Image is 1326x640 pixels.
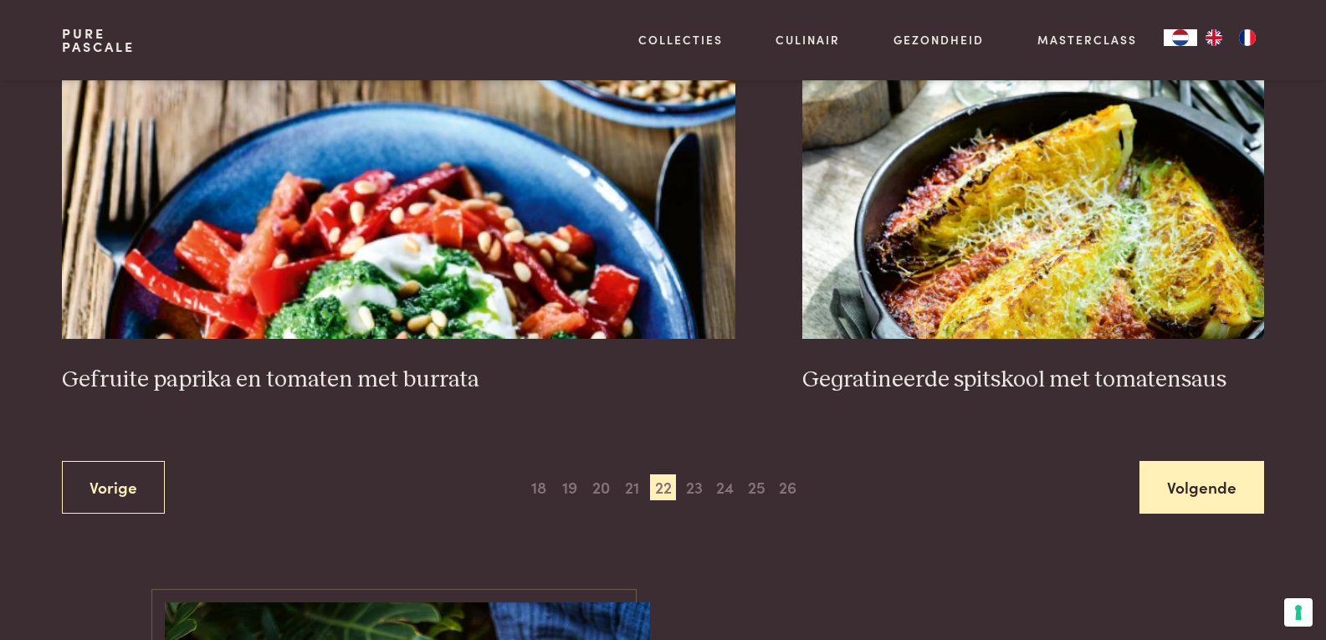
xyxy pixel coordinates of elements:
a: Gegratineerde spitskool met tomatensaus Gegratineerde spitskool met tomatensaus [802,4,1264,394]
span: 20 [587,474,614,501]
a: EN [1197,29,1231,46]
a: PurePascale [62,27,135,54]
h3: Gegratineerde spitskool met tomatensaus [802,366,1264,395]
ul: Language list [1197,29,1264,46]
aside: Language selected: Nederlands [1164,29,1264,46]
a: Volgende [1139,461,1264,514]
a: Culinair [776,31,840,49]
a: Collecties [638,31,723,49]
span: 26 [774,474,801,501]
span: 21 [618,474,645,501]
span: 19 [556,474,583,501]
a: NL [1164,29,1197,46]
div: Language [1164,29,1197,46]
span: 22 [650,474,677,501]
img: Gefruite paprika en tomaten met burrata [62,4,735,339]
a: Gefruite paprika en tomaten met burrata Gefruite paprika en tomaten met burrata [62,4,735,394]
a: Masterclass [1037,31,1137,49]
img: Gegratineerde spitskool met tomatensaus [802,4,1264,339]
a: FR [1231,29,1264,46]
span: 23 [681,474,708,501]
a: Gezondheid [893,31,984,49]
span: 25 [743,474,770,501]
span: 24 [712,474,739,501]
a: Vorige [62,461,165,514]
button: Uw voorkeuren voor toestemming voor trackingtechnologieën [1284,598,1313,627]
span: 18 [525,474,552,501]
h3: Gefruite paprika en tomaten met burrata [62,366,735,395]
